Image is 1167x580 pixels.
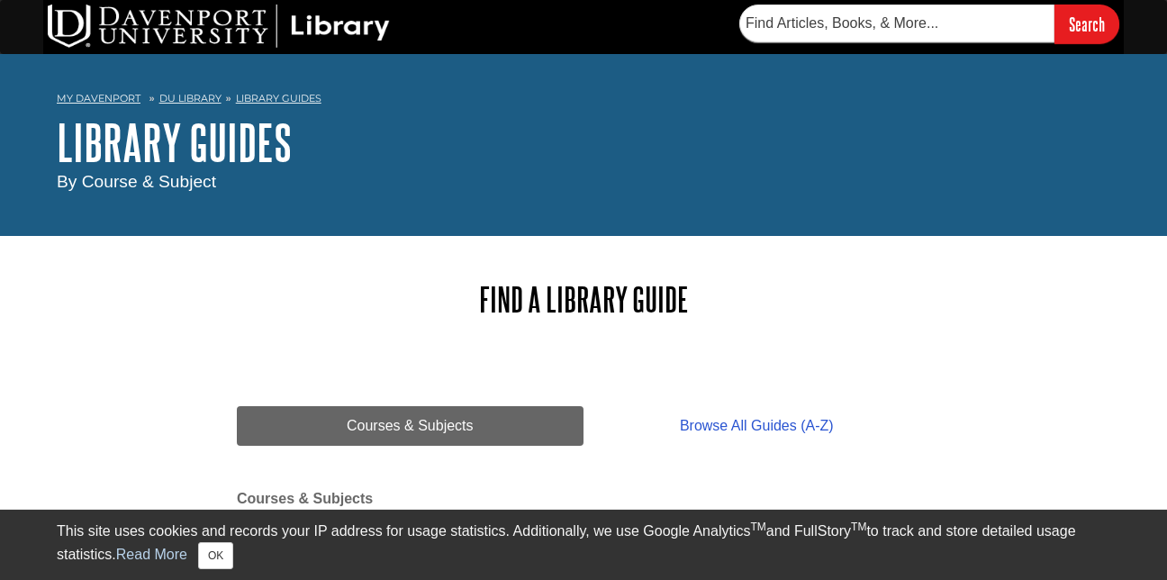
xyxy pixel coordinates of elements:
h2: Courses & Subjects [237,491,930,512]
form: Searches DU Library's articles, books, and more [739,5,1119,43]
div: By Course & Subject [57,169,1110,195]
input: Find Articles, Books, & More... [739,5,1054,42]
h2: Find a Library Guide [237,281,930,318]
a: DU Library [159,92,222,104]
sup: TM [750,521,765,533]
a: Library Guides [236,92,321,104]
sup: TM [851,521,866,533]
h1: Library Guides [57,115,1110,169]
div: This site uses cookies and records your IP address for usage statistics. Additionally, we use Goo... [57,521,1110,569]
a: My Davenport [57,91,140,106]
a: Read More [116,547,187,562]
input: Search [1054,5,1119,43]
button: Close [198,542,233,569]
a: Courses & Subjects [237,406,583,446]
nav: breadcrumb [57,86,1110,115]
a: Browse All Guides (A-Z) [583,406,930,446]
img: DU Library [48,5,390,48]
